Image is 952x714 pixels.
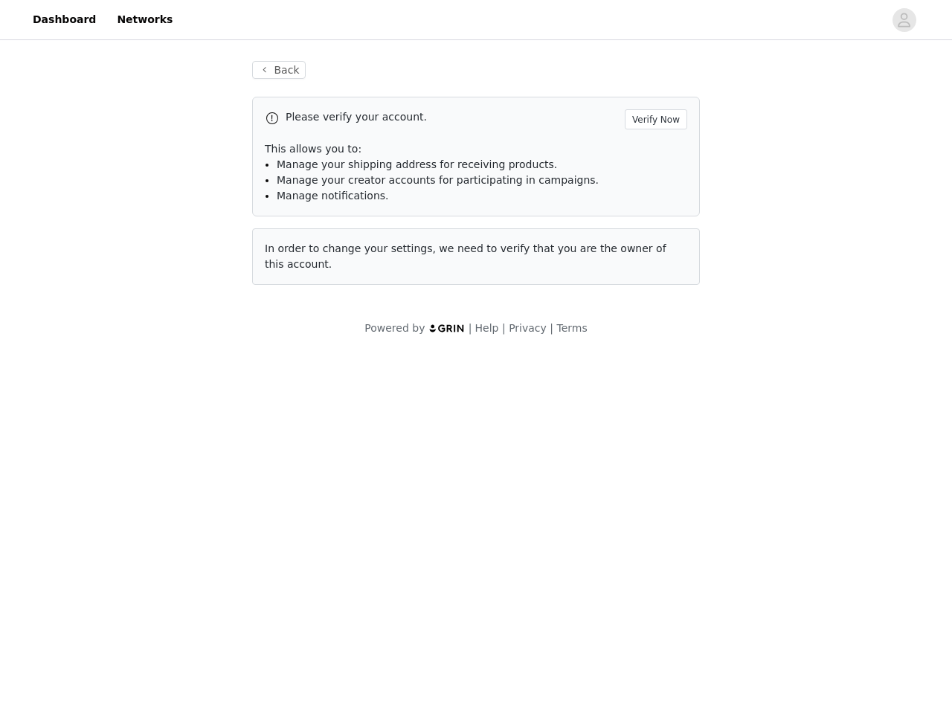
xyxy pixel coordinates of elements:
[897,8,911,32] div: avatar
[277,174,599,186] span: Manage your creator accounts for participating in campaigns.
[550,322,553,334] span: |
[556,322,587,334] a: Terms
[469,322,472,334] span: |
[428,324,466,333] img: logo
[277,190,389,202] span: Manage notifications.
[509,322,547,334] a: Privacy
[364,322,425,334] span: Powered by
[265,141,687,157] p: This allows you to:
[24,3,105,36] a: Dashboard
[108,3,181,36] a: Networks
[286,109,619,125] p: Please verify your account.
[265,242,666,270] span: In order to change your settings, we need to verify that you are the owner of this account.
[502,322,506,334] span: |
[625,109,687,129] button: Verify Now
[277,158,557,170] span: Manage your shipping address for receiving products.
[252,61,306,79] button: Back
[475,322,499,334] a: Help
